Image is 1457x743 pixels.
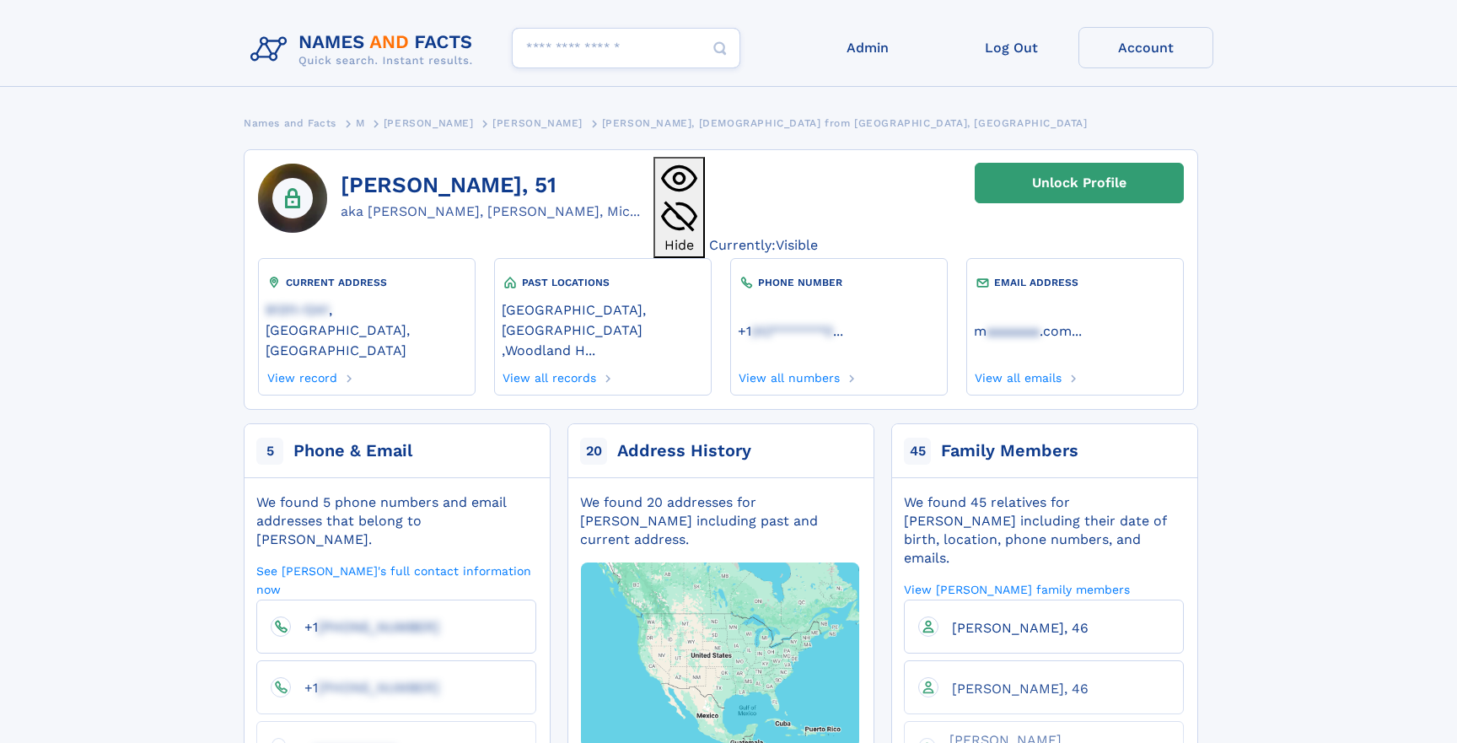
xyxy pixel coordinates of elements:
span: [PERSON_NAME], 46 [952,620,1089,636]
span: 20 [580,438,607,465]
span: [PERSON_NAME] [492,117,583,129]
a: Admin [800,27,935,68]
a: View all records [502,366,597,385]
div: aka [PERSON_NAME], [PERSON_NAME], Mic... [341,202,640,222]
a: [PERSON_NAME], 46 [938,619,1089,635]
span: Visible [776,237,818,253]
div: Address History [617,439,751,463]
a: [PERSON_NAME] [384,112,474,133]
button: Hide [653,157,705,258]
a: View all numbers [738,366,841,385]
h1: [PERSON_NAME], 51 [341,173,640,198]
a: +1[PHONE_NUMBER] [291,618,439,634]
a: 91311-1241, [GEOGRAPHIC_DATA], [GEOGRAPHIC_DATA] [266,300,468,358]
input: search input [512,28,740,68]
span: Hide [664,237,694,253]
a: View [PERSON_NAME] family members [904,581,1130,597]
a: View record [266,366,337,385]
a: Unlock Profile [975,163,1184,203]
div: Family Members [941,439,1078,463]
a: M [356,112,365,133]
img: Logo Names and Facts [244,27,487,73]
span: [PHONE_NUMBER] [318,619,439,635]
span: [PERSON_NAME], [DEMOGRAPHIC_DATA] from [GEOGRAPHIC_DATA], [GEOGRAPHIC_DATA] [602,117,1088,129]
span: 45 [904,438,931,465]
a: maaaaaaa.com [974,321,1072,339]
a: ... [974,323,1176,339]
div: , [502,291,704,366]
div: CURRENT ADDRESS [266,274,468,291]
div: EMAIL ADDRESS [974,274,1176,291]
a: [PERSON_NAME], 46 [938,680,1089,696]
a: [PERSON_NAME] [492,112,583,133]
div: PAST LOCATIONS [502,274,704,291]
a: Woodland H... [505,341,595,358]
span: 5 [256,438,283,465]
a: +1[PHONE_NUMBER] [291,679,439,695]
a: View all emails [974,366,1062,385]
a: ... [738,323,940,339]
span: [PERSON_NAME] [384,117,474,129]
span: 91311-1241 [266,302,329,318]
button: Search Button [700,28,740,69]
div: PHONE NUMBER [738,274,940,291]
span: aaaaaaa [987,323,1040,339]
span: [PHONE_NUMBER] [318,680,439,696]
a: Log Out [944,27,1078,68]
a: [GEOGRAPHIC_DATA], [GEOGRAPHIC_DATA] [502,300,704,338]
a: Names and Facts [244,112,336,133]
div: We found 5 phone numbers and email addresses that belong to [PERSON_NAME]. [256,493,536,549]
span: Currently: [709,237,818,253]
div: Phone & Email [293,439,412,463]
div: We found 45 relatives for [PERSON_NAME] including their date of birth, location, phone numbers, a... [904,493,1184,568]
span: M [356,117,365,129]
div: Unlock Profile [1032,164,1126,202]
a: See [PERSON_NAME]'s full contact information now [256,563,536,597]
div: We found 20 addresses for [PERSON_NAME] including past and current address. [580,493,860,549]
a: Account [1078,27,1213,68]
span: [PERSON_NAME], 46 [952,681,1089,697]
